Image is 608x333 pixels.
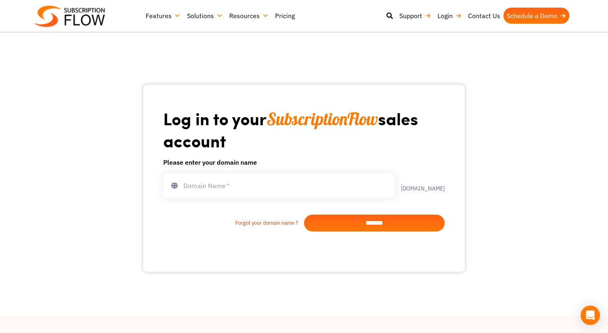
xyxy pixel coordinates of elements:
a: Support [396,8,434,24]
a: Schedule a Demo [503,8,569,24]
div: Open Intercom Messenger [581,306,600,325]
span: SubscriptionFlow [267,108,378,130]
a: Resources [226,8,272,24]
a: Forgot your domain name ? [163,219,304,227]
a: Contact Us [465,8,503,24]
h6: Please enter your domain name [163,157,445,167]
a: Solutions [184,8,226,24]
a: Login [434,8,465,24]
a: Features [142,8,184,24]
h1: Log in to your sales account [163,108,445,151]
a: Pricing [272,8,298,24]
label: .[DOMAIN_NAME] [394,180,445,191]
img: Subscriptionflow [35,6,105,27]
